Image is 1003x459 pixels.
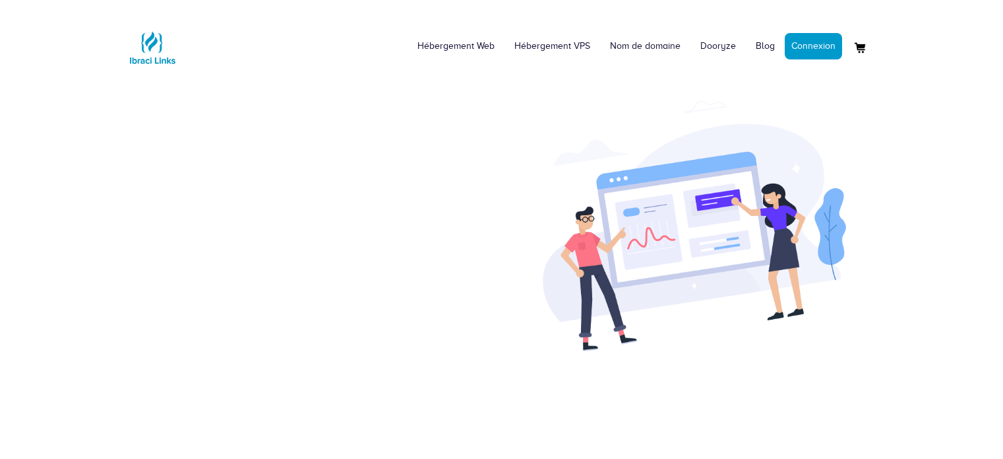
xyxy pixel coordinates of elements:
a: Blog [746,26,785,66]
a: Nom de domaine [600,26,690,66]
a: Dooryze [690,26,746,66]
a: Logo Ibraci Links [126,10,179,74]
a: Hébergement VPS [504,26,600,66]
a: Connexion [785,33,842,59]
img: Logo Ibraci Links [126,21,179,74]
a: Hébergement Web [408,26,504,66]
